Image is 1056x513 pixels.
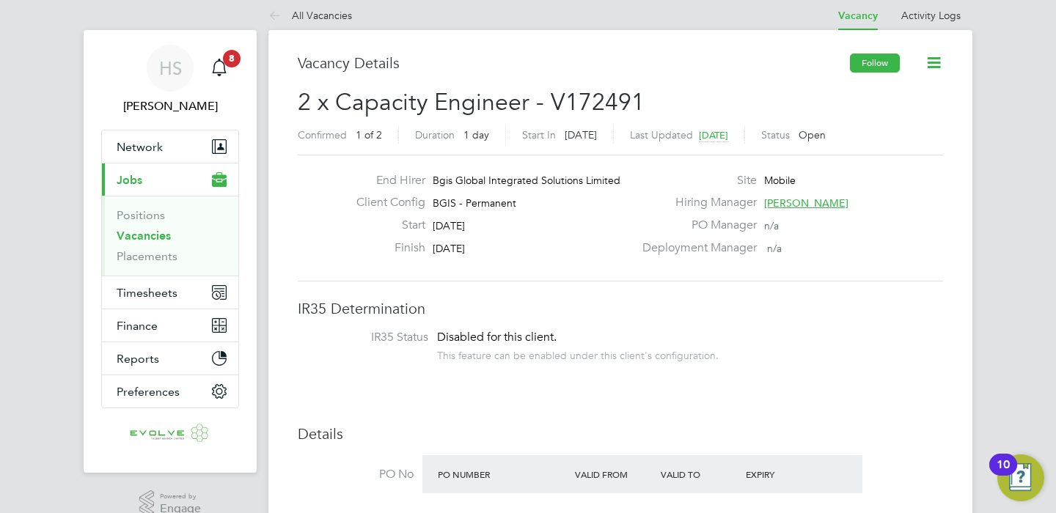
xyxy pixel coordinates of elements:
[522,128,556,141] label: Start In
[345,240,425,256] label: Finish
[102,375,238,407] button: Preferences
[356,128,382,141] span: 1 of 2
[205,45,234,92] a: 8
[764,196,848,210] span: [PERSON_NAME]
[761,128,790,141] label: Status
[565,128,597,141] span: [DATE]
[634,173,757,188] label: Site
[630,128,693,141] label: Last Updated
[101,423,239,446] a: Go to home page
[850,53,900,73] button: Follow
[433,242,465,255] span: [DATE]
[102,130,238,163] button: Network
[634,195,757,210] label: Hiring Manager
[298,467,414,482] label: PO No
[160,490,201,503] span: Powered by
[117,229,171,243] a: Vacancies
[634,240,757,256] label: Deployment Manager
[463,128,489,141] span: 1 day
[997,465,1010,484] div: 10
[130,423,210,446] img: evolve-talent-logo-retina.png
[433,219,465,232] span: [DATE]
[268,9,352,22] a: All Vacancies
[657,461,743,487] div: Valid To
[415,128,455,141] label: Duration
[437,345,719,362] div: This feature can be enabled under this client's configuration.
[298,424,943,443] h3: Details
[117,249,177,263] a: Placements
[101,97,239,115] span: Harri Smith
[838,10,878,22] a: Vacancy
[84,30,257,473] nav: Main navigation
[799,128,826,141] span: Open
[345,173,425,188] label: End Hirer
[997,454,1044,501] button: Open Resource Center, 10 new notifications
[901,9,961,22] a: Activity Logs
[345,195,425,210] label: Client Config
[102,276,238,309] button: Timesheets
[699,129,728,141] span: [DATE]
[764,219,779,232] span: n/a
[634,218,757,233] label: PO Manager
[298,53,850,73] h3: Vacancy Details
[102,163,238,196] button: Jobs
[117,385,180,399] span: Preferences
[767,242,782,255] span: n/a
[571,461,657,487] div: Valid From
[159,59,182,78] span: HS
[117,140,163,154] span: Network
[117,208,165,222] a: Positions
[742,461,828,487] div: Expiry
[117,352,159,366] span: Reports
[298,299,943,318] h3: IR35 Determination
[102,342,238,374] button: Reports
[117,319,158,333] span: Finance
[345,218,425,233] label: Start
[117,173,142,187] span: Jobs
[298,88,645,117] span: 2 x Capacity Engineer - V172491
[223,50,241,67] span: 8
[298,128,347,141] label: Confirmed
[117,286,177,300] span: Timesheets
[101,45,239,115] a: HS[PERSON_NAME]
[433,174,620,187] span: Bgis Global Integrated Solutions Limited
[764,174,796,187] span: Mobile
[102,309,238,342] button: Finance
[433,196,516,210] span: BGIS - Permanent
[437,330,557,344] span: Disabled for this client.
[434,461,571,487] div: PO Number
[312,330,428,345] label: IR35 Status
[102,196,238,276] div: Jobs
